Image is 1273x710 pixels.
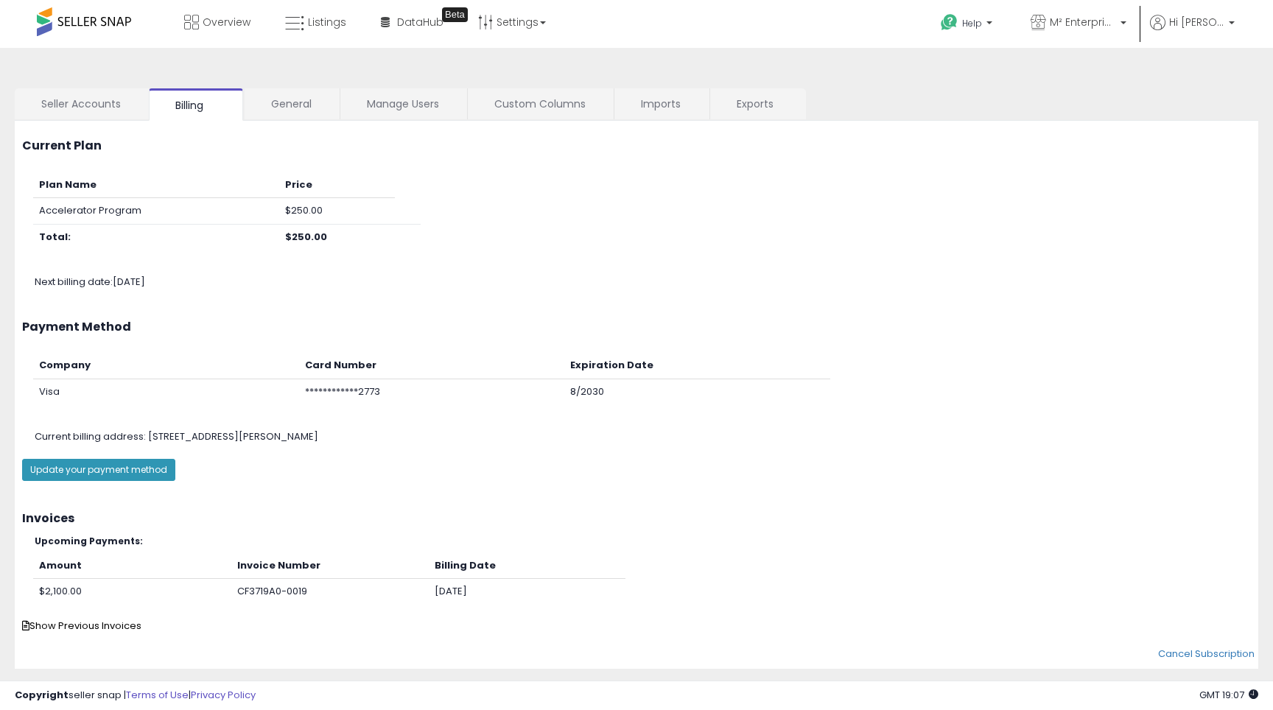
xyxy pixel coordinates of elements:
[1169,15,1224,29] span: Hi [PERSON_NAME]
[279,172,395,198] th: Price
[710,88,804,119] a: Exports
[929,2,1007,48] a: Help
[203,15,250,29] span: Overview
[564,353,830,379] th: Expiration Date
[231,553,428,579] th: Invoice Number
[15,689,256,703] div: seller snap | |
[22,320,1251,334] h3: Payment Method
[245,88,338,119] a: General
[1150,15,1235,48] a: Hi [PERSON_NAME]
[429,553,625,579] th: Billing Date
[39,230,71,244] b: Total:
[279,198,395,225] td: $250.00
[15,88,147,119] a: Seller Accounts
[1199,688,1258,702] span: 2025-10-13 19:07 GMT
[22,139,1251,152] h3: Current Plan
[35,429,146,443] span: Current billing address:
[468,88,612,119] a: Custom Columns
[33,172,279,198] th: Plan Name
[33,198,279,225] td: Accelerator Program
[1050,15,1116,29] span: M² Enterprises
[397,15,443,29] span: DataHub
[33,353,299,379] th: Company
[940,13,958,32] i: Get Help
[285,230,327,244] b: $250.00
[614,88,708,119] a: Imports
[22,512,1251,525] h3: Invoices
[126,688,189,702] a: Terms of Use
[33,379,299,404] td: Visa
[191,688,256,702] a: Privacy Policy
[231,579,428,605] td: CF3719A0-0019
[15,688,69,702] strong: Copyright
[299,353,565,379] th: Card Number
[429,579,625,605] td: [DATE]
[308,15,346,29] span: Listings
[340,88,466,119] a: Manage Users
[564,379,830,404] td: 8/2030
[22,619,141,633] span: Show Previous Invoices
[149,88,243,121] a: Billing
[442,7,468,22] div: Tooltip anchor
[1158,647,1255,661] a: Cancel Subscription
[22,459,175,481] button: Update your payment method
[33,579,231,605] td: $2,100.00
[962,17,982,29] span: Help
[33,553,231,579] th: Amount
[35,536,1251,546] h5: Upcoming Payments:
